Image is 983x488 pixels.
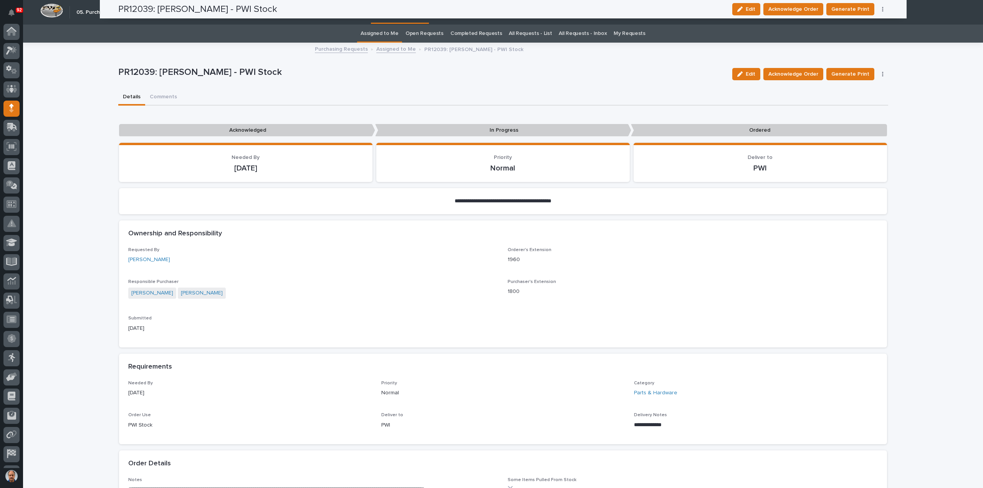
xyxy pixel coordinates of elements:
[181,289,223,297] a: [PERSON_NAME]
[614,25,645,43] a: My Requests
[17,7,22,13] p: 92
[119,124,375,137] p: Acknowledged
[508,248,551,252] span: Orderer's Extension
[232,155,260,160] span: Needed By
[128,256,170,264] a: [PERSON_NAME]
[128,421,372,429] p: PWI Stock
[634,413,667,417] span: Delivery Notes
[405,25,444,43] a: Open Requests
[748,155,773,160] span: Deliver to
[508,280,556,284] span: Purchaser's Extension
[643,164,878,173] p: PWI
[732,68,760,80] button: Edit
[131,289,173,297] a: [PERSON_NAME]
[3,468,20,484] button: users-avatar
[128,324,498,333] p: [DATE]
[381,413,403,417] span: Deliver to
[559,25,607,43] a: All Requests - Inbox
[128,478,142,482] span: Notes
[128,316,152,321] span: Submitted
[376,44,416,53] a: Assigned to Me
[145,89,182,106] button: Comments
[128,164,363,173] p: [DATE]
[508,478,576,482] span: Some Items Pulled From Stock
[508,288,878,296] p: 1800
[386,164,621,173] p: Normal
[381,389,625,397] p: Normal
[381,421,625,429] p: PWI
[746,71,755,78] span: Edit
[509,25,552,43] a: All Requests - List
[361,25,399,43] a: Assigned to Me
[381,381,397,385] span: Priority
[128,460,171,468] h2: Order Details
[315,44,368,53] a: Purchasing Requests
[10,9,20,22] div: Notifications92
[631,124,887,137] p: Ordered
[634,381,654,385] span: Category
[826,68,874,80] button: Generate Print
[424,45,523,53] p: PR12039: [PERSON_NAME] - PWI Stock
[76,9,144,16] h2: 05. Purchasing & Receiving
[128,248,159,252] span: Requested By
[128,389,372,397] p: [DATE]
[128,413,151,417] span: Order Use
[40,3,63,18] img: Workspace Logo
[128,363,172,371] h2: Requirements
[128,280,179,284] span: Responsible Purchaser
[450,25,502,43] a: Completed Requests
[3,5,20,21] button: Notifications
[634,389,677,397] a: Parts & Hardware
[118,89,145,106] button: Details
[763,68,823,80] button: Acknowledge Order
[494,155,512,160] span: Priority
[128,230,222,238] h2: Ownership and Responsibility
[831,69,869,79] span: Generate Print
[768,69,818,79] span: Acknowledge Order
[508,256,878,264] p: 1960
[375,124,631,137] p: In Progress
[118,67,726,78] p: PR12039: [PERSON_NAME] - PWI Stock
[128,381,153,385] span: Needed By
